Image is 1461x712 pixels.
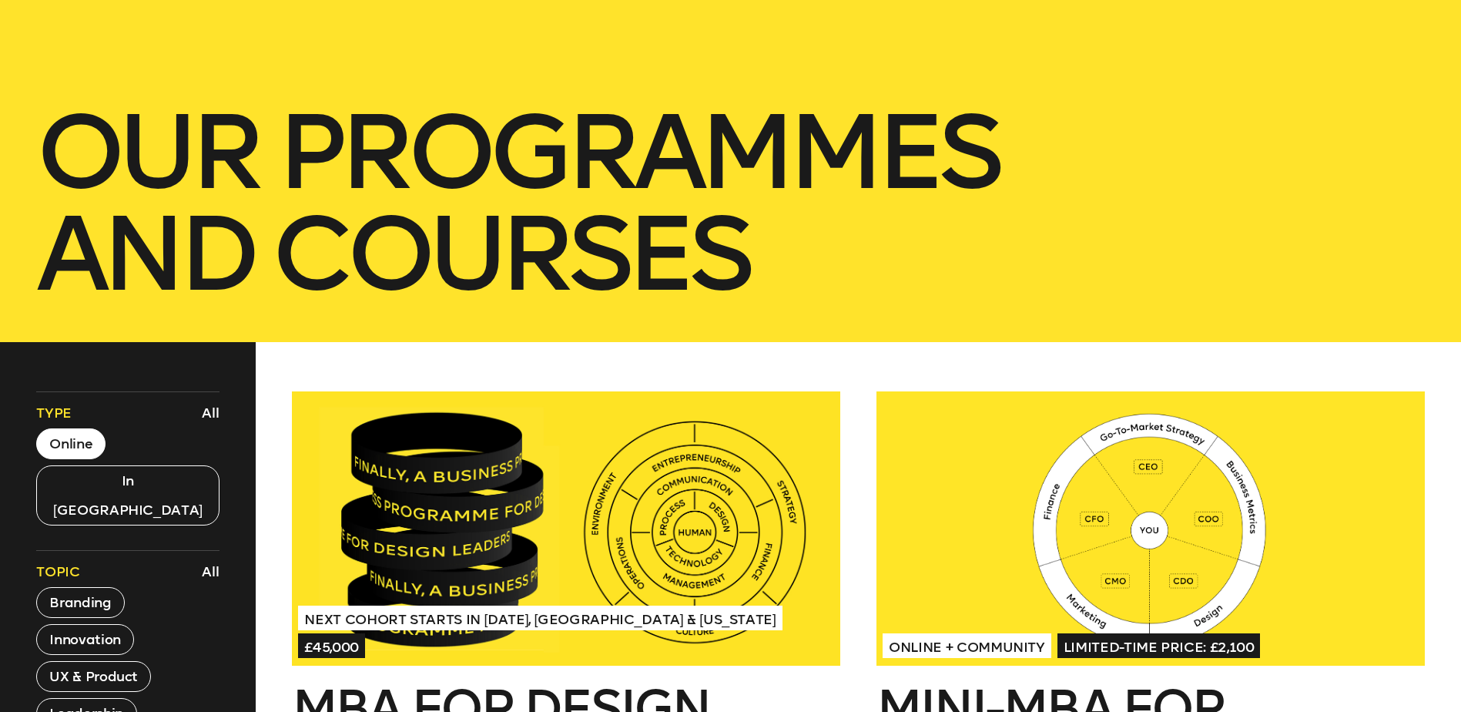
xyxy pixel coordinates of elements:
button: In [GEOGRAPHIC_DATA] [36,465,219,526]
button: All [198,559,223,585]
span: Next Cohort Starts in [DATE], [GEOGRAPHIC_DATA] & [US_STATE] [298,606,782,630]
span: Online + Community [883,633,1051,658]
span: Limited-time price: £2,100 [1057,633,1261,658]
h1: our Programmes and courses [36,102,1424,305]
span: £45,000 [298,633,365,658]
button: Online [36,428,106,459]
button: UX & Product [36,661,151,692]
span: Topic [36,563,79,581]
button: Innovation [36,624,133,655]
button: Branding [36,587,124,618]
span: Type [36,404,72,422]
button: All [198,400,223,426]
